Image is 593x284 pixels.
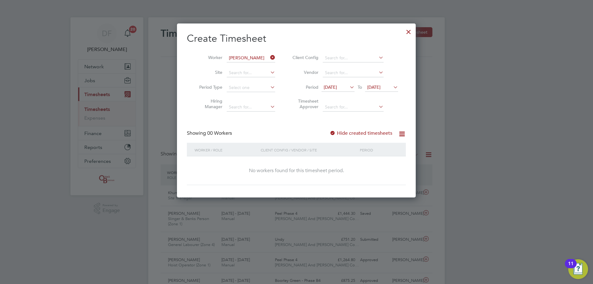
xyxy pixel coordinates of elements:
span: [DATE] [367,84,381,90]
input: Search for... [227,103,275,112]
label: Client Config [291,55,318,60]
label: Site [195,70,222,75]
div: No workers found for this timesheet period. [193,167,400,174]
input: Search for... [323,54,384,62]
div: Showing [187,130,233,137]
input: Search for... [323,103,384,112]
label: Vendor [291,70,318,75]
input: Select one [227,83,275,92]
input: Search for... [323,69,384,77]
h2: Create Timesheet [187,32,406,45]
span: To [356,83,364,91]
input: Search for... [227,69,275,77]
label: Hide created timesheets [330,130,392,136]
input: Search for... [227,54,275,62]
div: 11 [568,264,574,272]
label: Timesheet Approver [291,98,318,109]
label: Worker [195,55,222,60]
div: Period [358,143,400,157]
div: Worker / Role [193,143,259,157]
label: Period Type [195,84,222,90]
span: [DATE] [324,84,337,90]
div: Client Config / Vendor / Site [259,143,358,157]
span: 00 Workers [207,130,232,136]
button: Open Resource Center, 11 new notifications [568,259,588,279]
label: Hiring Manager [195,98,222,109]
label: Period [291,84,318,90]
